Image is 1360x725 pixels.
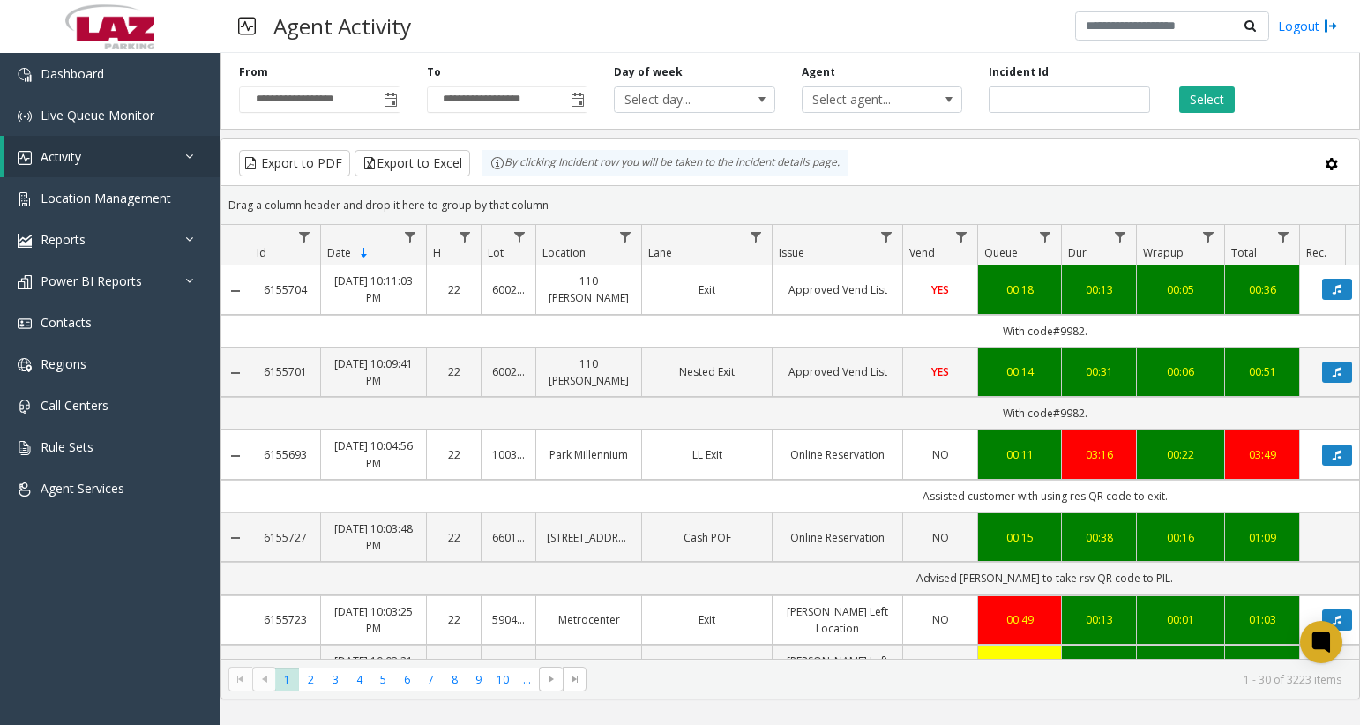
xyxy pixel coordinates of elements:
span: Toggle popup [380,87,400,112]
a: YES [914,281,967,298]
span: Page 9 [467,668,490,691]
span: Page 1 [275,668,299,691]
span: Page 4 [347,668,371,691]
a: Park Millennium [547,446,631,463]
div: 00:49 [989,611,1050,628]
a: Date Filter Menu [399,225,422,249]
a: Location Filter Menu [614,225,638,249]
a: 22 [437,281,470,298]
a: [DATE] 10:03:48 PM [332,520,415,554]
span: Lane [648,245,672,260]
span: Wrapup [1143,245,1184,260]
span: Page 5 [371,668,395,691]
a: Online Reservation [783,529,892,546]
img: logout [1324,17,1338,35]
span: Live Queue Monitor [41,107,154,123]
span: Toggle popup [567,87,587,112]
a: 01:09 [1236,529,1289,546]
button: Export to PDF [239,150,350,176]
div: 00:06 [1147,363,1214,380]
span: Go to the last page [563,667,587,691]
kendo-pager-info: 1 - 30 of 3223 items [597,672,1341,687]
a: Metrocenter [547,611,631,628]
div: By clicking Incident row you will be taken to the incident details page. [482,150,848,176]
img: 'icon' [18,68,32,82]
img: 'icon' [18,234,32,248]
a: Collapse Details [221,531,250,545]
a: 00:11 [989,446,1050,463]
a: 6155693 [260,446,310,463]
a: 6155704 [260,281,310,298]
label: Incident Id [989,64,1049,80]
a: 6155727 [260,529,310,546]
a: Approved Vend List [783,281,892,298]
a: YES [914,363,967,380]
img: 'icon' [18,482,32,497]
span: Contacts [41,314,92,331]
a: 00:15 [989,529,1050,546]
a: [DATE] 10:03:25 PM [332,603,415,637]
span: Queue [984,245,1018,260]
div: 00:38 [1072,529,1125,546]
a: 00:13 [1072,281,1125,298]
a: Wrapup Filter Menu [1197,225,1221,249]
div: Data table [221,225,1359,659]
a: 00:01 [1147,611,1214,628]
span: Regions [41,355,86,372]
a: NO [914,529,967,546]
span: NO [932,530,949,545]
a: NO [914,611,967,628]
span: NO [932,447,949,462]
span: Go to the next page [544,672,558,686]
a: Vend Filter Menu [950,225,974,249]
span: Date [327,245,351,260]
div: 00:05 [1147,281,1214,298]
a: Lot Filter Menu [508,225,532,249]
a: Approved Vend List [783,363,892,380]
a: Collapse Details [221,366,250,380]
a: Id Filter Menu [293,225,317,249]
a: LL Exit [653,446,761,463]
a: 00:31 [1072,363,1125,380]
img: 'icon' [18,109,32,123]
a: Online Reservation [783,446,892,463]
span: Page 2 [299,668,323,691]
span: Go to the next page [539,667,563,691]
a: 22 [437,529,470,546]
a: 22 [437,446,470,463]
span: Agent Services [41,480,124,497]
a: Logout [1278,17,1338,35]
a: 600239 [492,363,525,380]
a: [DATE] 10:04:56 PM [332,437,415,471]
span: Page 6 [395,668,419,691]
a: 100343 [492,446,525,463]
a: 00:16 [1147,529,1214,546]
a: 22 [437,611,470,628]
a: [STREET_ADDRESS] [547,529,631,546]
div: 00:14 [989,363,1050,380]
img: 'icon' [18,441,32,455]
span: Dashboard [41,65,104,82]
span: Location [542,245,586,260]
span: Activity [41,148,81,165]
a: 600239 [492,281,525,298]
img: 'icon' [18,400,32,414]
a: 660122 [492,529,525,546]
span: YES [931,364,949,379]
label: From [239,64,268,80]
span: Issue [779,245,804,260]
span: Location Management [41,190,171,206]
span: Rule Sets [41,438,93,455]
a: Collapse Details [221,284,250,298]
span: Reports [41,231,86,248]
a: 00:13 [1072,611,1125,628]
a: 00:22 [1147,446,1214,463]
label: Agent [802,64,835,80]
img: infoIcon.svg [490,156,504,170]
